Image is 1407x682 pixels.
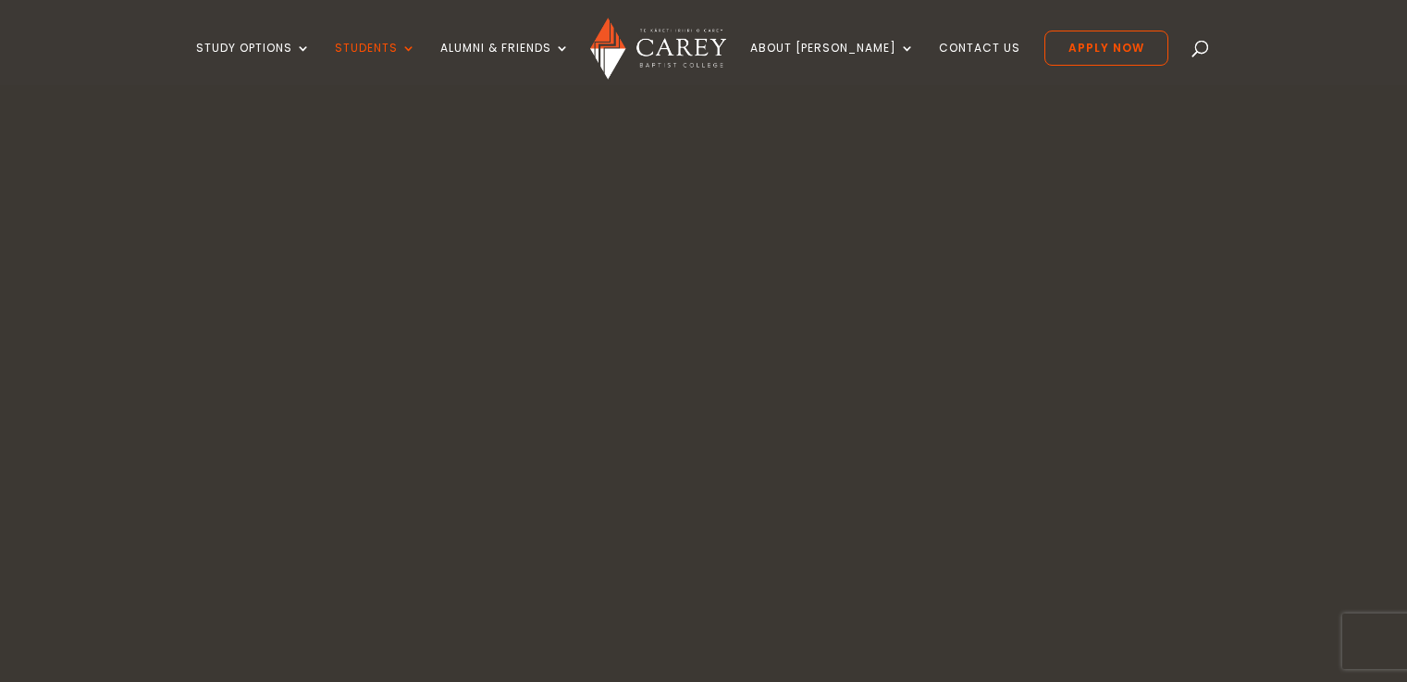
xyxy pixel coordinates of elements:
a: Study Options [196,42,311,85]
a: About [PERSON_NAME] [750,42,915,85]
img: Carey Baptist College [590,18,726,80]
a: Apply Now [1044,31,1168,66]
h1: [PERSON_NAME][GEOGRAPHIC_DATA] [357,313,1051,582]
a: Students [335,42,416,85]
a: Alumni & Friends [440,42,570,85]
h2: Te Whare Pukapuka o [PERSON_NAME] [204,609,1203,672]
a: Contact Us [939,42,1020,85]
